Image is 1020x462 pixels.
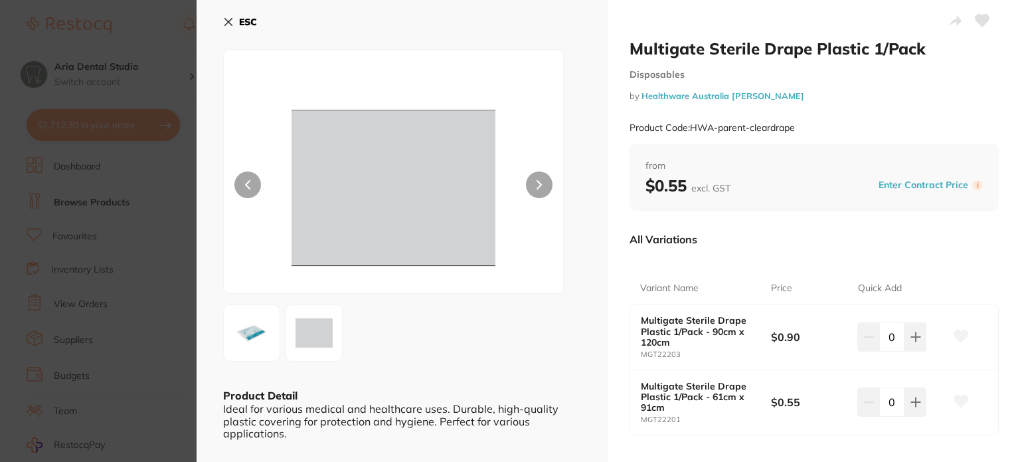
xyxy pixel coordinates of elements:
small: by [630,91,999,101]
b: Product Detail [223,389,297,402]
small: Product Code: HWA-parent-cleardrape [630,122,795,134]
a: Healthware Australia [PERSON_NAME] [641,90,804,101]
button: ESC [223,11,257,33]
img: Zw [228,309,276,357]
span: from [645,160,983,173]
b: ESC [239,16,257,28]
label: i [972,180,983,191]
small: Disposables [630,69,999,80]
p: All Variations [630,233,697,246]
p: Price [771,282,792,295]
small: MGT22203 [641,350,771,359]
b: $0.55 [645,175,730,195]
button: Enter Contract Price [875,179,972,191]
b: Multigate Sterile Drape Plastic 1/Pack - 90cm x 120cm [641,315,758,347]
b: Multigate Sterile Drape Plastic 1/Pack - 61cm x 91cm [641,381,758,413]
p: Variant Name [640,282,699,295]
h2: Multigate Sterile Drape Plastic 1/Pack [630,39,999,58]
img: LnBuZw [292,83,495,293]
div: Ideal for various medical and healthcare uses. Durable, high-quality plastic covering for protect... [223,403,582,439]
b: $0.90 [771,330,849,344]
span: excl. GST [691,182,730,194]
p: Quick Add [858,282,902,295]
b: $0.55 [771,395,849,409]
small: MGT22201 [641,415,771,424]
img: LnBuZw [290,309,338,357]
